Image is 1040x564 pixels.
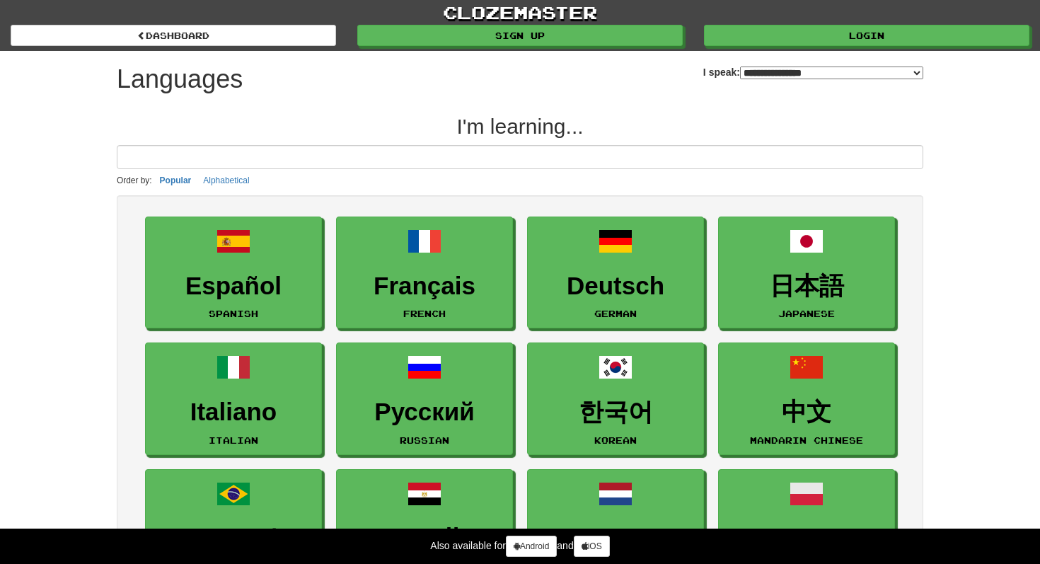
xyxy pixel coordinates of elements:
[703,65,923,79] label: I speak:
[117,65,243,93] h1: Languages
[153,272,314,300] h3: Español
[117,115,923,138] h2: I'm learning...
[726,525,887,553] h3: Polski
[145,343,322,455] a: ItalianoItalian
[726,272,887,300] h3: 日本語
[778,309,835,318] small: Japanese
[209,435,258,445] small: Italian
[750,435,863,445] small: Mandarin Chinese
[344,398,505,426] h3: Русский
[209,309,258,318] small: Spanish
[718,217,895,329] a: 日本語Japanese
[527,343,704,455] a: 한국어Korean
[156,173,196,188] button: Popular
[11,25,336,46] a: dashboard
[336,217,513,329] a: FrançaisFrench
[704,25,1029,46] a: Login
[357,25,683,46] a: Sign up
[535,525,696,553] h3: Nederlands
[726,398,887,426] h3: 中文
[594,435,637,445] small: Korean
[344,272,505,300] h3: Français
[740,67,923,79] select: I speak:
[117,175,152,185] small: Order by:
[199,173,253,188] button: Alphabetical
[718,343,895,455] a: 中文Mandarin Chinese
[535,398,696,426] h3: 한국어
[535,272,696,300] h3: Deutsch
[400,435,449,445] small: Russian
[336,343,513,455] a: РусскийRussian
[506,536,557,557] a: Android
[574,536,610,557] a: iOS
[403,309,446,318] small: French
[594,309,637,318] small: German
[344,525,505,553] h3: العربية
[145,217,322,329] a: EspañolSpanish
[527,217,704,329] a: DeutschGerman
[153,525,314,553] h3: Português
[153,398,314,426] h3: Italiano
